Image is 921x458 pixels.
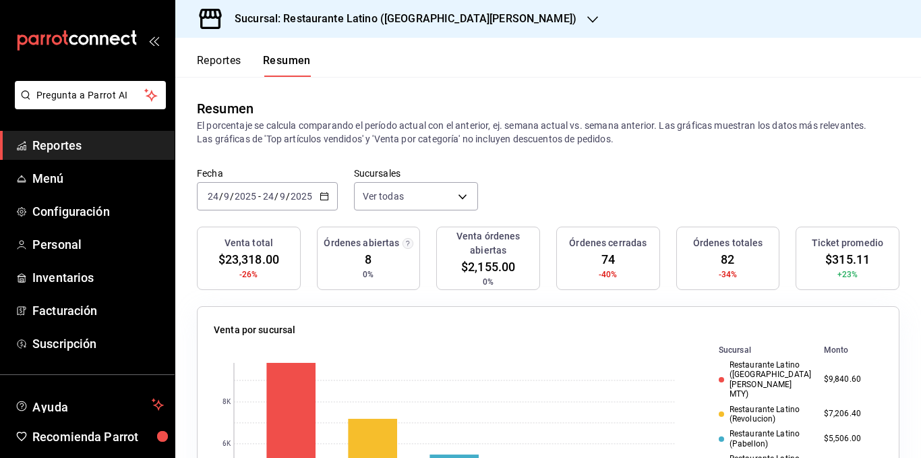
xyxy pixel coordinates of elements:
[693,236,763,250] h3: Órdenes totales
[32,397,146,413] span: Ayuda
[442,229,534,258] h3: Venta órdenes abiertas
[279,191,286,202] input: --
[262,191,274,202] input: --
[239,268,258,281] span: -26%
[197,98,254,119] div: Resumen
[197,119,899,146] p: El porcentaje se calcula comparando el período actual con el anterior, ej. semana actual vs. sema...
[286,191,290,202] span: /
[222,440,231,448] text: 6K
[697,343,819,357] th: Sucursal
[32,235,164,254] span: Personal
[218,250,279,268] span: $23,318.00
[719,268,738,281] span: -34%
[354,169,478,178] label: Sucursales
[9,98,166,112] a: Pregunta a Parrot AI
[225,236,273,250] h3: Venta total
[32,136,164,154] span: Reportes
[461,258,515,276] span: $2,155.00
[36,88,145,103] span: Pregunta a Parrot AI
[825,250,870,268] span: $315.11
[197,54,311,77] div: navigation tabs
[274,191,278,202] span: /
[148,35,159,46] button: open_drawer_menu
[224,11,576,27] h3: Sucursal: Restaurante Latino ([GEOGRAPHIC_DATA][PERSON_NAME])
[483,276,494,288] span: 0%
[365,250,372,268] span: 8
[234,191,257,202] input: ----
[819,402,883,427] td: $7,206.40
[197,54,241,77] button: Reportes
[569,236,647,250] h3: Órdenes cerradas
[601,250,615,268] span: 74
[214,323,295,337] p: Venta por sucursal
[819,426,883,451] td: $5,506.00
[719,405,813,424] div: Restaurante Latino (Revolucion)
[819,357,883,402] td: $9,840.60
[222,399,231,406] text: 8K
[721,250,734,268] span: 82
[258,191,261,202] span: -
[32,302,164,320] span: Facturación
[15,81,166,109] button: Pregunta a Parrot AI
[223,191,230,202] input: --
[599,268,618,281] span: -40%
[32,335,164,353] span: Suscripción
[230,191,234,202] span: /
[32,428,164,446] span: Recomienda Parrot
[837,268,858,281] span: +23%
[363,190,404,203] span: Ver todas
[263,54,311,77] button: Resumen
[719,429,813,449] div: Restaurante Latino (Pabellon)
[290,191,313,202] input: ----
[324,236,399,250] h3: Órdenes abiertas
[32,202,164,221] span: Configuración
[819,343,883,357] th: Monto
[32,268,164,287] span: Inventarios
[207,191,219,202] input: --
[32,169,164,188] span: Menú
[719,360,813,399] div: Restaurante Latino ([GEOGRAPHIC_DATA][PERSON_NAME] MTY)
[812,236,883,250] h3: Ticket promedio
[363,268,374,281] span: 0%
[197,169,338,178] label: Fecha
[219,191,223,202] span: /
